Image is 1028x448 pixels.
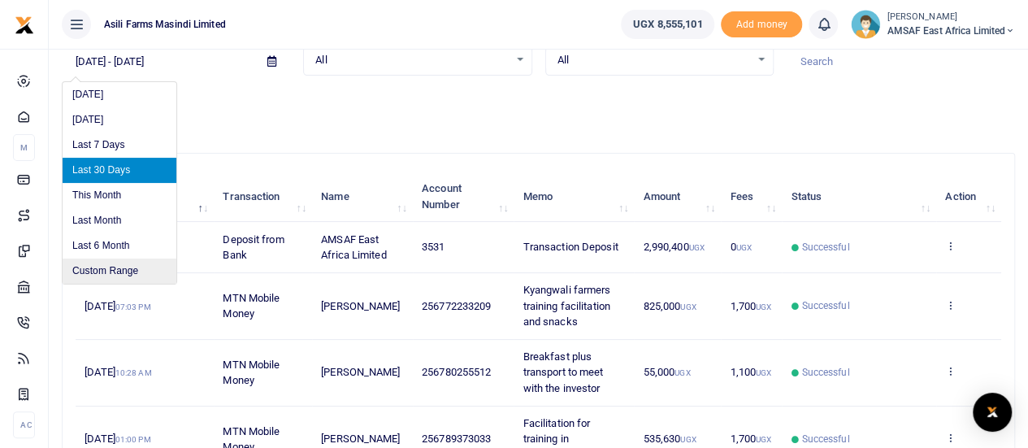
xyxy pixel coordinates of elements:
[756,302,771,311] small: UGX
[674,368,690,377] small: UGX
[721,11,802,38] span: Add money
[680,435,696,444] small: UGX
[644,300,696,312] span: 825,000
[523,350,604,394] span: Breakfast plus transport to meet with the investor
[223,292,280,320] span: MTN Mobile Money
[98,17,232,32] span: Asili Farms Masindi Limited
[801,298,849,313] span: Successful
[422,366,491,378] span: 256780255512
[621,10,714,39] a: UGX 8,555,101
[851,10,1015,39] a: profile-user [PERSON_NAME] AMSAF East Africa Limited
[735,243,751,252] small: UGX
[644,366,691,378] span: 55,000
[730,366,771,378] span: 1,100
[721,17,802,29] a: Add money
[422,300,491,312] span: 256772233209
[214,172,312,222] th: Transaction: activate to sort column ascending
[801,240,849,254] span: Successful
[315,52,508,68] span: All
[644,241,705,253] span: 2,990,400
[936,172,1001,222] th: Action: activate to sort column ascending
[756,435,771,444] small: UGX
[851,10,880,39] img: profile-user
[721,11,802,38] li: Toup your wallet
[85,300,150,312] span: [DATE]
[62,95,1015,112] p: Download
[787,48,1015,76] input: Search
[614,10,721,39] li: Wallet ballance
[321,233,386,262] span: AMSAF East Africa Limited
[634,172,721,222] th: Amount: activate to sort column ascending
[887,11,1015,24] small: [PERSON_NAME]
[801,432,849,446] span: Successful
[514,172,634,222] th: Memo: activate to sort column ascending
[644,433,696,445] span: 535,630
[721,172,782,222] th: Fees: activate to sort column ascending
[523,241,618,253] span: Transaction Deposit
[321,300,400,312] span: [PERSON_NAME]
[13,411,35,438] li: Ac
[223,359,280,387] span: MTN Mobile Money
[13,134,35,161] li: M
[115,368,152,377] small: 10:28 AM
[730,300,771,312] span: 1,700
[63,183,176,208] li: This Month
[633,16,702,33] span: UGX 8,555,101
[887,24,1015,38] span: AMSAF East Africa Limited
[63,259,176,284] li: Custom Range
[63,158,176,183] li: Last 30 Days
[730,433,771,445] span: 1,700
[115,435,151,444] small: 01:00 PM
[680,302,696,311] small: UGX
[756,368,771,377] small: UGX
[557,52,750,68] span: All
[782,172,936,222] th: Status: activate to sort column ascending
[973,393,1012,432] div: Open Intercom Messenger
[62,48,254,76] input: select period
[801,365,849,380] span: Successful
[321,366,400,378] span: [PERSON_NAME]
[321,433,400,445] span: [PERSON_NAME]
[63,133,176,158] li: Last 7 Days
[85,433,150,445] span: [DATE]
[15,18,34,30] a: logo-small logo-large logo-large
[63,208,176,233] li: Last Month
[688,243,704,252] small: UGX
[730,241,751,253] span: 0
[413,172,514,222] th: Account Number: activate to sort column ascending
[15,15,34,35] img: logo-small
[223,233,284,262] span: Deposit from Bank
[523,284,611,328] span: Kyangwali farmers training facilitation and snacks
[85,366,151,378] span: [DATE]
[63,107,176,133] li: [DATE]
[63,233,176,259] li: Last 6 Month
[115,302,151,311] small: 07:03 PM
[422,241,445,253] span: 3531
[63,82,176,107] li: [DATE]
[312,172,413,222] th: Name: activate to sort column ascending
